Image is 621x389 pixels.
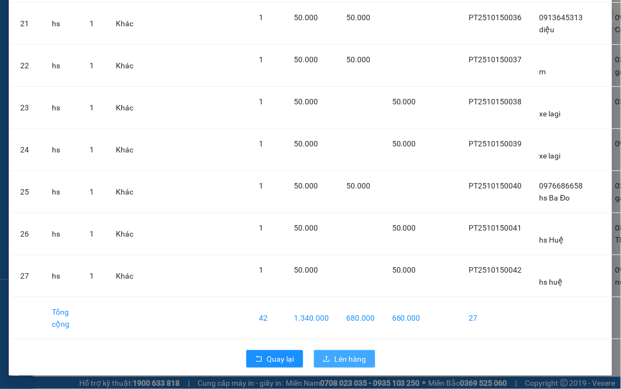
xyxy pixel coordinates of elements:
[285,297,338,339] td: 1.340.000
[392,266,416,274] span: 50.000
[294,223,318,232] span: 50.000
[11,171,43,213] td: 25
[540,67,546,76] span: m
[107,171,142,213] td: Khác
[392,139,416,148] span: 50.000
[103,56,216,71] div: 50.000
[43,171,81,213] td: hs
[107,129,142,171] td: Khác
[11,255,43,297] td: 27
[107,255,142,297] td: Khác
[90,187,94,196] span: 1
[294,55,318,64] span: 50.000
[9,9,97,34] div: [PERSON_NAME]
[11,213,43,255] td: 26
[9,78,215,91] div: Tên hàng: hs ( : 1 )
[335,353,366,365] span: Lên hàng
[107,3,142,45] td: Khác
[90,272,94,280] span: 1
[259,55,263,64] span: 1
[43,297,81,339] td: Tổng cộng
[9,9,26,21] span: Gửi:
[469,223,522,232] span: PT2510150041
[294,266,318,274] span: 50.000
[104,9,131,21] span: Nhận:
[250,297,285,339] td: 42
[323,355,330,364] span: upload
[90,61,94,70] span: 1
[255,355,263,364] span: rollback
[540,235,564,244] span: hs Huệ
[90,19,94,28] span: 1
[259,13,263,22] span: 1
[259,181,263,190] span: 1
[469,266,522,274] span: PT2510150042
[11,45,43,87] td: 22
[540,181,583,190] span: 0976686658
[383,297,429,339] td: 660.000
[267,353,294,365] span: Quay lại
[43,87,81,129] td: hs
[469,55,522,64] span: PT2510150037
[104,34,215,49] div: 0984504161
[11,3,43,45] td: 21
[540,278,563,286] span: hs huệ
[346,181,370,190] span: 50.000
[540,151,561,160] span: xe lagi
[43,45,81,87] td: hs
[469,181,522,190] span: PT2510150040
[9,34,97,47] div: xe lagi
[460,297,531,339] td: 27
[392,97,416,106] span: 50.000
[259,223,263,232] span: 1
[85,76,99,92] span: SL
[346,55,370,64] span: 50.000
[90,229,94,238] span: 1
[540,193,570,202] span: hs Ba Đo
[259,266,263,274] span: 1
[103,58,165,70] span: CHƯA CƯỚC :
[11,87,43,129] td: 23
[469,13,522,22] span: PT2510150036
[43,129,81,171] td: hs
[90,145,94,154] span: 1
[294,13,318,22] span: 50.000
[338,297,383,339] td: 680.000
[346,13,370,22] span: 50.000
[259,139,263,148] span: 1
[107,87,142,129] td: Khác
[259,97,263,106] span: 1
[469,139,522,148] span: PT2510150039
[540,25,555,34] span: diệu
[314,350,375,368] button: uploadLên hàng
[294,139,318,148] span: 50.000
[294,181,318,190] span: 50.000
[107,45,142,87] td: Khác
[392,223,416,232] span: 50.000
[43,3,81,45] td: hs
[107,213,142,255] td: Khác
[11,129,43,171] td: 24
[90,103,94,112] span: 1
[469,97,522,106] span: PT2510150038
[246,350,303,368] button: rollbackQuay lại
[104,9,215,34] div: [GEOGRAPHIC_DATA]
[43,213,81,255] td: hs
[540,13,583,22] span: 0913645313
[540,109,561,118] span: xe lagi
[43,255,81,297] td: hs
[294,97,318,106] span: 50.000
